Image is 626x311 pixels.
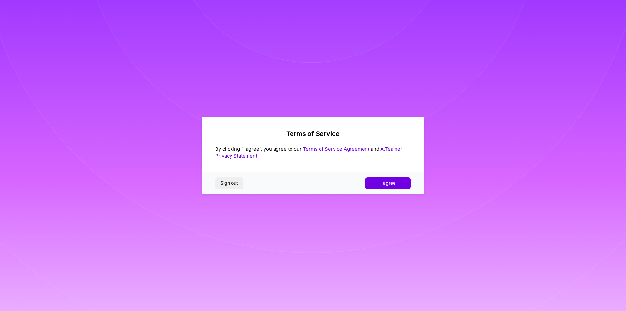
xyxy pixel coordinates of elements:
[215,177,243,189] button: Sign out
[365,177,411,189] button: I agree
[220,180,238,186] span: Sign out
[380,180,395,186] span: I agree
[215,130,411,138] h2: Terms of Service
[215,146,411,159] div: By clicking "I agree", you agree to our and
[303,146,369,152] a: Terms of Service Agreement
